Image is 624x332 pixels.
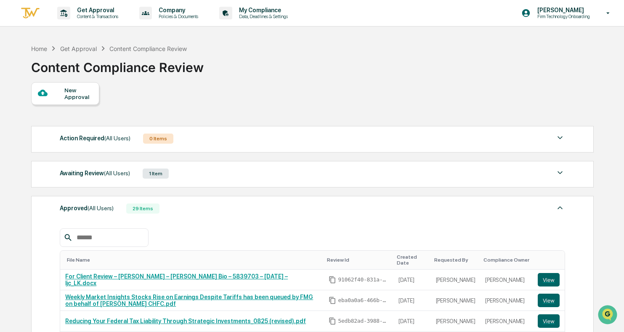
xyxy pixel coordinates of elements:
[17,106,54,115] span: Preclearance
[70,13,122,19] p: Content & Transactions
[431,270,481,290] td: [PERSON_NAME]
[480,290,533,311] td: [PERSON_NAME]
[232,13,292,19] p: Data, Deadlines & Settings
[84,143,102,149] span: Pylon
[65,318,306,324] a: Reducing Your Federal Tax Liability Through Strategic Investments_0825 (revised).pdf
[20,6,40,20] img: logo
[143,169,169,179] div: 1 Item
[338,276,388,283] span: 91062f40-831a-430e-9c46-74cdf84b7ffa
[393,290,430,311] td: [DATE]
[31,53,204,75] div: Content Compliance Review
[329,297,336,304] span: Copy Id
[539,257,561,263] div: Toggle SortBy
[393,270,430,290] td: [DATE]
[531,13,594,19] p: Firm Technology Onboarding
[109,45,187,52] div: Content Compliance Review
[152,7,202,13] p: Company
[69,106,104,115] span: Attestations
[88,205,114,212] span: (All Users)
[327,257,390,263] div: Toggle SortBy
[538,314,560,328] button: View
[59,142,102,149] a: Powered byPylon
[65,273,288,286] a: For Client Review – [PERSON_NAME] – [PERSON_NAME] Bio – 5839703 – [DATE] – ljc_LK.docx
[104,135,130,142] span: (All Users)
[338,297,388,304] span: eba0a0a6-466b-485f-b4cd-dac67d31a92b
[61,107,68,114] div: 🗄️
[431,311,481,332] td: [PERSON_NAME]
[31,45,47,52] div: Home
[143,67,153,77] button: Start new chat
[60,45,97,52] div: Get Approval
[5,103,58,118] a: 🖐️Preclearance
[8,107,15,114] div: 🖐️
[22,38,139,47] input: Clear
[393,311,430,332] td: [DATE]
[17,122,53,131] span: Data Lookup
[434,257,477,263] div: Toggle SortBy
[8,64,24,80] img: 1746055101610-c473b297-6a78-478c-a979-82029cc54cd1
[29,64,138,73] div: Start new chat
[29,73,106,80] div: We're available if you need us!
[8,18,153,31] p: How can we help?
[555,133,565,143] img: caret
[104,170,130,177] span: (All Users)
[70,7,122,13] p: Get Approval
[60,203,114,214] div: Approved
[126,203,159,214] div: 29 Items
[5,119,56,134] a: 🔎Data Lookup
[67,257,320,263] div: Toggle SortBy
[60,168,130,179] div: Awaiting Review
[65,294,313,307] a: Weekly Market Insights Stocks Rise on Earnings Despite Tariffs has been queued by FMG on behalf o...
[397,254,427,266] div: Toggle SortBy
[329,276,336,284] span: Copy Id
[480,270,533,290] td: [PERSON_NAME]
[58,103,108,118] a: 🗄️Attestations
[338,318,388,324] span: 5edb82ad-3988-4784-a7ea-82c656b95d7b
[483,257,529,263] div: Toggle SortBy
[8,123,15,130] div: 🔎
[64,87,93,100] div: New Approval
[555,168,565,178] img: caret
[152,13,202,19] p: Policies & Documents
[538,273,560,286] button: View
[232,7,292,13] p: My Compliance
[597,304,620,327] iframe: Open customer support
[555,203,565,213] img: caret
[480,311,533,332] td: [PERSON_NAME]
[538,294,560,307] button: View
[531,7,594,13] p: [PERSON_NAME]
[60,133,130,144] div: Action Required
[143,134,173,144] div: 0 Items
[329,317,336,325] span: Copy Id
[431,290,481,311] td: [PERSON_NAME]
